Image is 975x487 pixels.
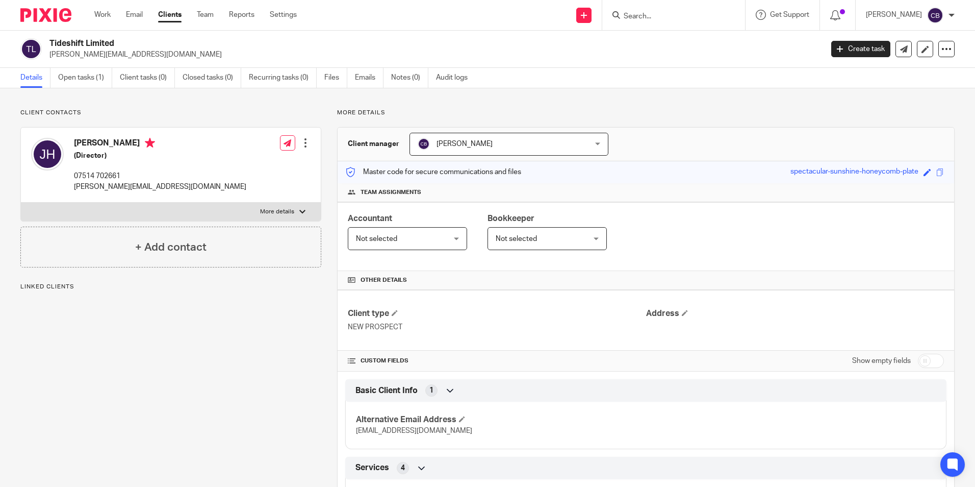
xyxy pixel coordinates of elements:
[74,151,246,161] h5: (Director)
[74,182,246,192] p: [PERSON_NAME][EMAIL_ADDRESS][DOMAIN_NAME]
[356,427,472,434] span: [EMAIL_ADDRESS][DOMAIN_NAME]
[345,167,521,177] p: Master code for secure communications and files
[356,235,397,242] span: Not selected
[20,283,321,291] p: Linked clients
[348,139,399,149] h3: Client manager
[270,10,297,20] a: Settings
[94,10,111,20] a: Work
[770,11,809,18] span: Get Support
[74,171,246,181] p: 07514 702661
[418,138,430,150] img: svg%3E
[361,276,407,284] span: Other details
[646,308,944,319] h4: Address
[74,138,246,151] h4: [PERSON_NAME]
[348,357,646,365] h4: CUSTOM FIELDS
[348,308,646,319] h4: Client type
[348,322,646,332] p: NEW PROSPECT
[229,10,254,20] a: Reports
[348,214,392,223] span: Accountant
[623,12,714,21] input: Search
[436,68,475,88] a: Audit logs
[158,10,182,20] a: Clients
[145,138,155,148] i: Primary
[49,38,662,49] h2: Tideshift Limited
[355,462,389,473] span: Services
[49,50,816,60] p: [PERSON_NAME][EMAIL_ADDRESS][DOMAIN_NAME]
[20,38,42,60] img: svg%3E
[437,140,493,148] span: [PERSON_NAME]
[58,68,112,88] a: Open tasks (1)
[487,214,534,223] span: Bookkeeper
[355,68,383,88] a: Emails
[790,166,918,178] div: spectacular-sunshine-honeycomb-plate
[391,68,428,88] a: Notes (0)
[927,7,943,23] img: svg%3E
[20,109,321,117] p: Client contacts
[429,385,433,396] span: 1
[866,10,922,20] p: [PERSON_NAME]
[20,68,50,88] a: Details
[135,239,207,255] h4: + Add contact
[355,385,418,396] span: Basic Client Info
[260,208,294,216] p: More details
[31,138,64,171] img: svg%3E
[337,109,955,117] p: More details
[496,235,537,242] span: Not selected
[249,68,317,88] a: Recurring tasks (0)
[831,41,890,57] a: Create task
[401,463,405,473] span: 4
[197,10,214,20] a: Team
[120,68,175,88] a: Client tasks (0)
[126,10,143,20] a: Email
[356,415,646,425] h4: Alternative Email Address
[852,356,911,366] label: Show empty fields
[183,68,241,88] a: Closed tasks (0)
[20,8,71,22] img: Pixie
[324,68,347,88] a: Files
[361,188,421,197] span: Team assignments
